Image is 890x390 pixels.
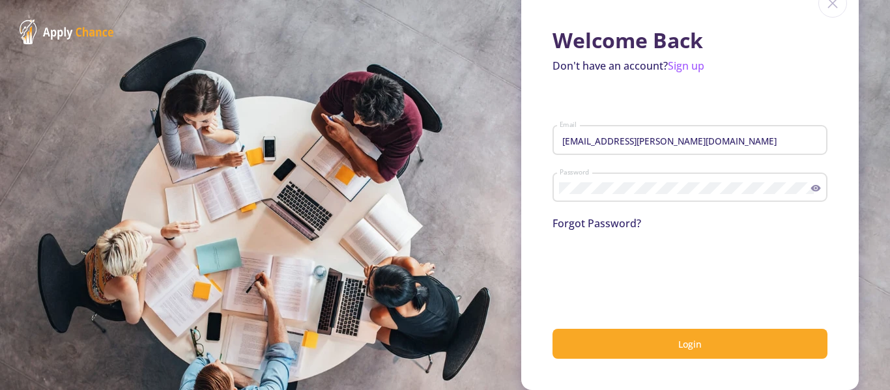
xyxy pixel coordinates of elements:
[678,338,702,350] span: Login
[553,247,751,298] iframe: reCAPTCHA
[20,20,114,44] img: ApplyChance Logo
[553,216,641,230] a: Forgot Password?
[668,59,704,73] a: Sign up
[553,58,827,74] p: Don't have an account?
[553,28,827,53] h1: Welcome Back
[553,329,827,359] button: Login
